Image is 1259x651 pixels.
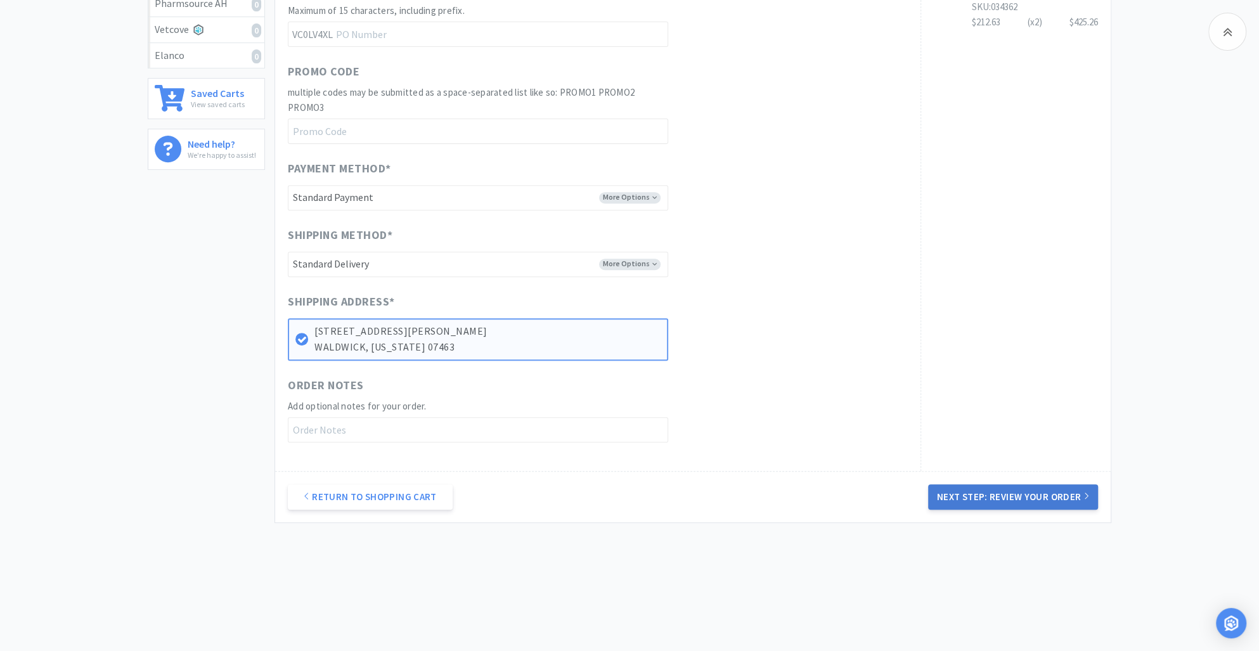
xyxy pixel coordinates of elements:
a: Elanco0 [148,43,264,68]
div: $212.63 [972,15,1098,30]
i: 0 [252,49,261,63]
input: Promo Code [288,119,668,144]
a: Return to Shopping Cart [288,484,453,510]
button: Next Step: Review Your Order [928,484,1098,510]
p: [STREET_ADDRESS][PERSON_NAME] [314,323,661,340]
h6: Saved Carts [191,85,245,98]
p: We're happy to assist! [188,149,256,161]
h6: Need help? [188,136,256,149]
span: Order Notes [288,377,364,395]
span: Shipping Address * [288,293,395,311]
input: Order Notes [288,417,668,442]
span: Shipping Method * [288,226,392,245]
p: WALDWICK, [US_STATE] 07463 [314,339,661,356]
span: Payment Method * [288,160,391,178]
a: Vetcove0 [148,17,264,43]
input: PO Number [288,22,668,47]
a: Saved CartsView saved carts [148,78,265,119]
div: Elanco [155,48,258,64]
span: VC0LV4XL [288,22,335,46]
span: Add optional notes for your order. [288,400,427,412]
span: SKU: 034362 [972,1,1017,13]
i: 0 [252,23,261,37]
div: (x 2 ) [1028,15,1042,30]
span: Promo Code [288,63,359,81]
div: $425.26 [1069,15,1098,30]
p: View saved carts [191,98,245,110]
div: Open Intercom Messenger [1216,608,1246,638]
span: Maximum of 15 characters, including prefix. [288,4,465,16]
div: Vetcove [155,22,258,38]
span: multiple codes may be submitted as a space-separated list like so: PROMO1 PROMO2 PROMO3 [288,86,635,113]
